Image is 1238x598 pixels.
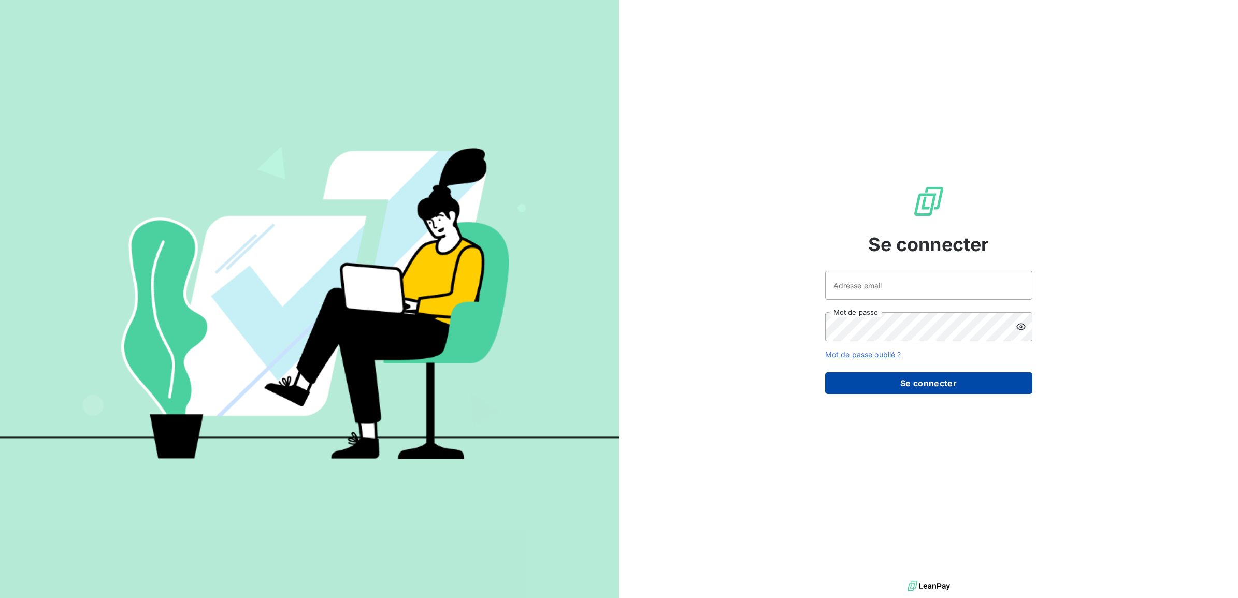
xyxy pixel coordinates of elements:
[825,372,1032,394] button: Se connecter
[912,185,945,218] img: Logo LeanPay
[868,230,989,258] span: Se connecter
[825,350,901,359] a: Mot de passe oublié ?
[908,578,950,594] img: logo
[825,271,1032,300] input: placeholder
